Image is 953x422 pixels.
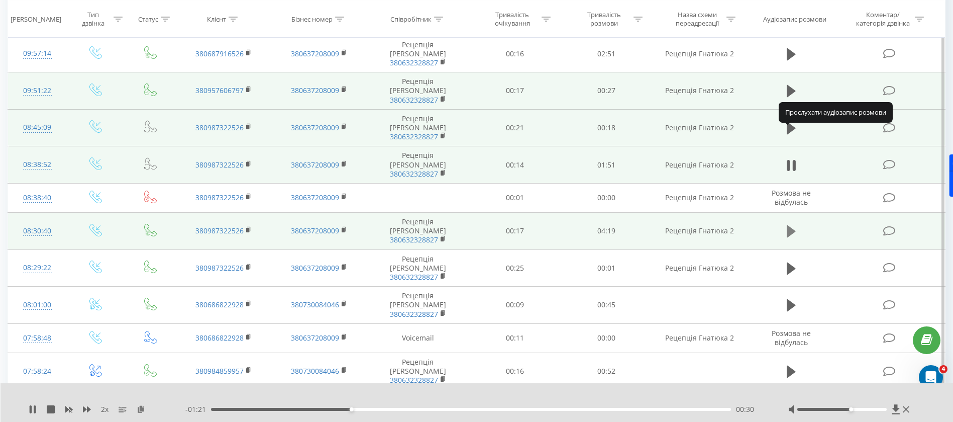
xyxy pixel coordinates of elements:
div: 08:30:40 [18,221,56,241]
td: Рецепція [PERSON_NAME] [367,35,469,72]
a: 380984859957 [195,366,244,376]
td: Рецепція [PERSON_NAME] [367,249,469,287]
div: Тривалість очікування [485,11,539,28]
td: 00:11 [469,323,561,353]
div: Статус [138,15,158,23]
td: Рецепція [PERSON_NAME] [367,353,469,390]
td: Рецепція Гнатюка 2 [652,35,747,72]
div: Бізнес номер [291,15,333,23]
td: Рецепція Гнатюка 2 [652,183,747,212]
a: 380987322526 [195,160,244,170]
td: Рецепція [PERSON_NAME] [367,72,469,110]
a: 380637208009 [291,226,339,235]
td: Рецепція Гнатюка 2 [652,323,747,353]
div: 07:58:24 [18,362,56,381]
td: 00:17 [469,72,561,110]
div: 08:38:52 [18,155,56,175]
a: 380632328827 [390,309,438,319]
td: 00:21 [469,109,561,146]
div: Назва схеми переадресації [670,11,724,28]
td: 00:27 [561,72,652,110]
a: 380632328827 [390,132,438,141]
td: 00:52 [561,353,652,390]
a: 380637208009 [291,49,339,58]
td: 00:01 [561,249,652,287]
div: Accessibility label [350,407,354,411]
iframe: Intercom live chat [919,365,943,389]
a: 380730084046 [291,300,339,309]
span: Розмова не відбулась [772,328,811,347]
td: Рецепція [PERSON_NAME] [367,213,469,250]
a: 380987322526 [195,263,244,273]
td: Рецепція [PERSON_NAME] [367,146,469,184]
a: 380632328827 [390,95,438,105]
a: 380987322526 [195,226,244,235]
div: Accessibility label [849,407,853,411]
a: 380632328827 [390,169,438,179]
td: 00:17 [469,213,561,250]
a: 380987322526 [195,123,244,132]
div: 09:51:22 [18,81,56,101]
td: 00:16 [469,35,561,72]
td: 00:00 [561,323,652,353]
td: 00:18 [561,109,652,146]
div: 08:01:00 [18,295,56,315]
td: 00:14 [469,146,561,184]
span: 4 [939,365,947,373]
a: 380637208009 [291,160,339,170]
a: 380637208009 [291,123,339,132]
a: 380987322526 [195,193,244,202]
span: Розмова не відбулась [772,188,811,207]
td: 04:19 [561,213,652,250]
a: 380730084046 [291,366,339,376]
a: 380632328827 [390,272,438,282]
td: 00:09 [469,287,561,324]
td: Voicemail [367,323,469,353]
div: 07:58:48 [18,328,56,348]
td: 00:00 [561,183,652,212]
td: Рецепція [PERSON_NAME] [367,109,469,146]
a: 380686822928 [195,300,244,309]
div: 08:45:09 [18,118,56,137]
a: 380632328827 [390,235,438,244]
div: Коментар/категорія дзвінка [854,11,912,28]
td: Рецепція Гнатюка 2 [652,146,747,184]
span: - 01:21 [185,404,211,414]
td: Рецепція Гнатюка 2 [652,109,747,146]
div: 08:38:40 [18,188,56,208]
a: 380686822928 [195,333,244,343]
div: 08:29:22 [18,258,56,278]
div: [PERSON_NAME] [11,15,61,23]
a: 380637208009 [291,263,339,273]
div: 09:57:14 [18,44,56,63]
div: Прослухати аудіозапис розмови [779,102,893,122]
td: 00:45 [561,287,652,324]
span: 2 x [101,404,109,414]
a: 380957606797 [195,86,244,95]
div: Клієнт [207,15,226,23]
td: 01:51 [561,146,652,184]
td: 00:25 [469,249,561,287]
div: Тривалість розмови [577,11,631,28]
td: Рецепція Гнатюка 2 [652,72,747,110]
a: 380637208009 [291,333,339,343]
td: 00:01 [469,183,561,212]
div: Тип дзвінка [75,11,111,28]
td: 02:51 [561,35,652,72]
a: 380687916526 [195,49,244,58]
a: 380637208009 [291,193,339,202]
span: 00:30 [736,404,754,414]
a: 380632328827 [390,375,438,385]
td: Рецепція Гнатюка 2 [652,213,747,250]
div: Аудіозапис розмови [763,15,826,23]
div: Співробітник [390,15,432,23]
td: 00:16 [469,353,561,390]
a: 380632328827 [390,58,438,67]
td: Рецепція [PERSON_NAME] [367,287,469,324]
a: 380637208009 [291,86,339,95]
td: Рецепція Гнатюка 2 [652,249,747,287]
